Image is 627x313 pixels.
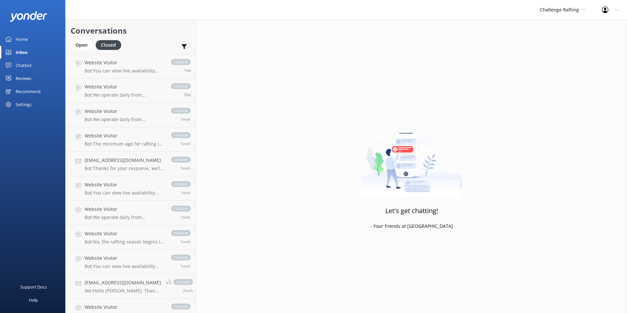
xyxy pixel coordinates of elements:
p: Bot: We operate daily from November to April. [85,214,165,220]
p: Me: Hello [PERSON_NAME]. Thank you for your message and interest in rafting with us. The Shotover... [85,288,161,294]
div: Support Docs [20,280,47,293]
span: Jul 01 2025 07:42pm (UTC +12:00) Pacific/Auckland [181,239,191,244]
a: Website VisitorBot:We operate daily from November to April.closed1mth [66,201,196,225]
a: Open [71,41,96,48]
span: closed [171,83,191,89]
h2: Conversations [71,24,191,37]
h3: Let's get chatting! [385,206,438,216]
a: Website VisitorBot:You can view live availability and book your Challenge Rafting adventure onlin... [66,54,196,78]
span: closed [171,255,191,260]
a: [EMAIL_ADDRESS][DOMAIN_NAME]Me:Hello [PERSON_NAME]. Thank you for your message and interest in ra... [66,274,196,299]
span: Jul 02 2025 11:55am (UTC +12:00) Pacific/Auckland [181,214,191,220]
p: Bot: No, the rafting season begins in November and goes until April. [85,239,165,245]
span: Jul 06 2025 01:05pm (UTC +12:00) Pacific/Auckland [181,141,191,147]
span: closed [171,230,191,236]
h4: [EMAIL_ADDRESS][DOMAIN_NAME] [85,279,161,286]
img: artwork of a man stealing a conversation from at giant smartphone [361,116,462,197]
div: Reviews [16,72,31,85]
h4: Website Visitor [85,206,165,213]
a: Website VisitorBot:The minimum age for rafting is [DEMOGRAPHIC_DATA].closed1mth [66,127,196,152]
img: yonder-white-logo.png [10,11,47,22]
span: closed [173,279,193,285]
a: Website VisitorBot:No, the rafting season begins in November and goes until April.closed1mth [66,225,196,250]
a: Website VisitorBot:We operate daily from November to April.closed29d [66,78,196,103]
p: Bot: Thanks for your response, we'll get back to you as soon as we can during opening hours. [85,165,165,171]
h4: Website Visitor [85,83,165,90]
p: Bot: We operate daily from November to April. [85,117,165,122]
p: - Your friends at [GEOGRAPHIC_DATA] [370,223,453,230]
p: Bot: We operate daily from November to April. [85,92,165,98]
span: closed [171,59,191,65]
h4: Website Visitor [85,181,165,188]
span: Challenge Rafting [540,7,579,13]
div: Closed [96,40,121,50]
h4: Website Visitor [85,132,165,139]
h4: Website Visitor [85,255,165,262]
p: Bot: You can view live availability and book your Challenge Rafting adventure online at [URL][DOM... [85,68,165,74]
div: Chatbot [16,59,32,72]
span: closed [171,157,191,163]
span: Jul 03 2025 02:34am (UTC +12:00) Pacific/Auckland [181,190,191,196]
span: closed [171,304,191,309]
span: closed [171,181,191,187]
span: Jul 05 2025 04:12pm (UTC +12:00) Pacific/Auckland [181,165,191,171]
h4: [EMAIL_ADDRESS][DOMAIN_NAME] [85,157,165,164]
div: Help [29,293,38,306]
a: Website VisitorBot:You can view live availability and book your Challenge Rafting adventure onlin... [66,250,196,274]
span: Jun 23 2025 07:50pm (UTC +12:00) Pacific/Auckland [181,263,191,269]
span: closed [171,206,191,211]
p: Bot: You can view live availability and book your Challenge Rafting adventure online at [URL][DOM... [85,190,165,196]
h4: Website Visitor [85,59,165,66]
a: [EMAIL_ADDRESS][DOMAIN_NAME]Bot:Thanks for your response, we'll get back to you as soon as we can... [66,152,196,176]
span: closed [171,108,191,114]
a: Website VisitorBot:You can view live availability and book your Challenge Rafting adventure onlin... [66,176,196,201]
div: Inbox [16,46,28,59]
div: Open [71,40,92,50]
p: Bot: You can view live availability and book your Challenge Rafting adventure online at [URL][DOM... [85,263,165,269]
div: Home [16,33,28,46]
span: Jun 13 2025 04:21pm (UTC +12:00) Pacific/Auckland [183,288,193,293]
span: Jul 23 2025 08:33pm (UTC +12:00) Pacific/Auckland [184,92,191,98]
div: Recommend [16,85,40,98]
h4: Website Visitor [85,230,165,237]
a: Closed [96,41,124,48]
p: Bot: The minimum age for rafting is [DEMOGRAPHIC_DATA]. [85,141,165,147]
span: Aug 07 2025 01:50pm (UTC +12:00) Pacific/Auckland [184,68,191,73]
span: closed [171,132,191,138]
h4: Website Visitor [85,108,165,115]
h4: Website Visitor [85,304,165,311]
span: Jul 12 2025 05:41pm (UTC +12:00) Pacific/Auckland [181,117,191,122]
a: Website VisitorBot:We operate daily from November to April.closed1mth [66,103,196,127]
div: Settings [16,98,31,111]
